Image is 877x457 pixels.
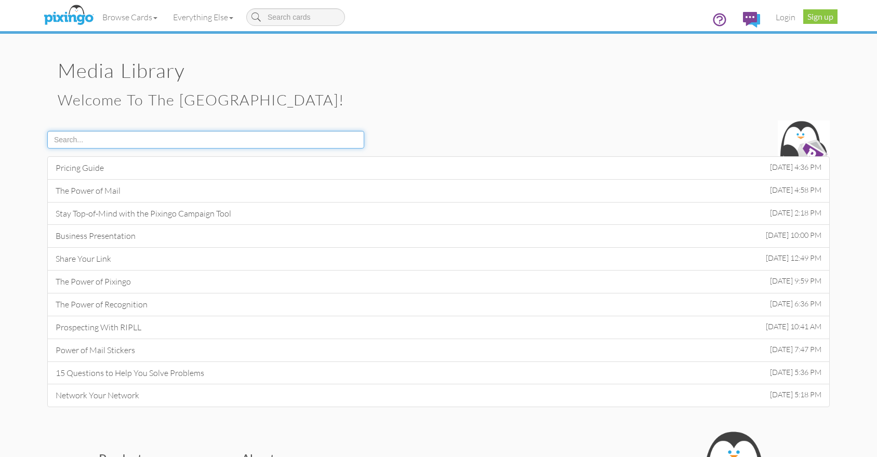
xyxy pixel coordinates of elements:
[95,4,165,30] a: Browse Cards
[47,316,830,339] a: Prospecting With RIPLL[DATE] 10:41 AM
[766,230,821,241] span: [DATE] 10:00 PM
[770,344,821,355] span: [DATE] 7:47 PM
[770,276,821,287] span: [DATE] 9:59 PM
[47,179,830,203] a: The Power of Mail[DATE] 4:58 PM
[770,367,821,378] span: [DATE] 5:36 PM
[770,389,821,400] span: [DATE] 5:18 PM
[58,60,830,82] h1: Media Library
[58,92,819,109] h2: Welcome to the [GEOGRAPHIC_DATA]!
[770,185,821,196] span: [DATE] 4:58 PM
[770,162,821,173] span: [DATE] 4:36 PM
[778,120,830,172] img: Pixingo Penguin
[47,270,830,293] a: The Power of Pixingo[DATE] 9:59 PM
[770,208,821,219] span: [DATE] 2:18 PM
[766,253,821,264] span: [DATE] 12:49 PM
[768,4,803,30] a: Login
[770,299,821,310] span: [DATE] 6:36 PM
[246,8,345,26] input: Search cards
[41,3,96,29] img: pixingo logo
[165,4,241,30] a: Everything Else
[47,384,830,407] a: Network Your Network[DATE] 5:18 PM
[766,321,821,332] span: [DATE] 10:41 AM
[47,293,830,316] a: The Power of Recognition[DATE] 6:36 PM
[47,224,830,248] a: Business Presentation[DATE] 10:00 PM
[47,361,830,385] a: 15 Questions to Help You Solve Problems[DATE] 5:36 PM
[47,247,830,271] a: Share Your Link[DATE] 12:49 PM
[803,9,838,24] a: Sign up
[47,339,830,362] a: Power of Mail Stickers[DATE] 7:47 PM
[47,156,830,180] a: Pricing Guide[DATE] 4:36 PM
[743,12,760,28] img: comments.svg
[47,131,364,149] input: Search...
[47,202,830,225] a: Stay Top-of-Mind with the Pixingo Campaign Tool[DATE] 2:18 PM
